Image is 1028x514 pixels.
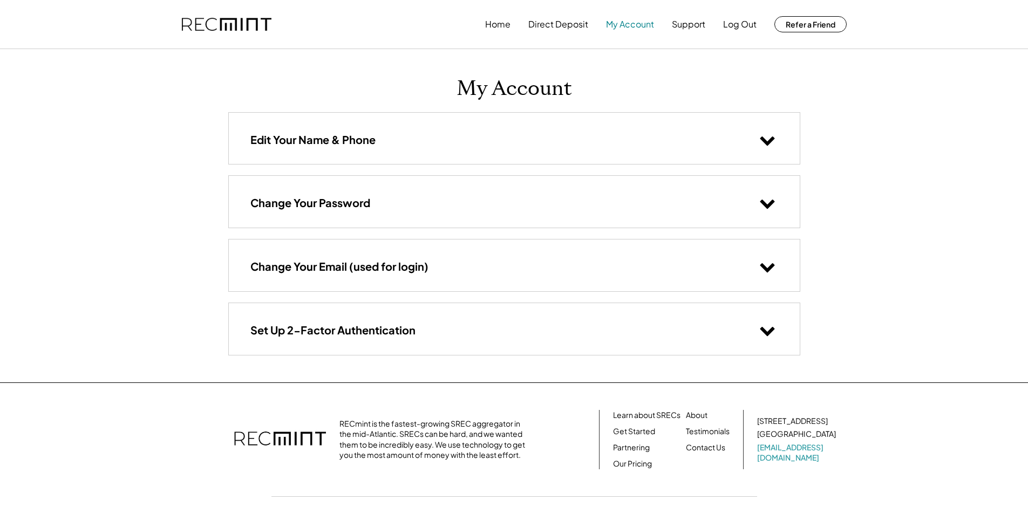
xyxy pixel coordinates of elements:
img: recmint-logotype%403x.png [234,421,326,458]
h3: Change Your Password [250,196,370,210]
button: My Account [606,13,654,35]
a: [EMAIL_ADDRESS][DOMAIN_NAME] [757,442,838,463]
h1: My Account [457,76,572,101]
div: RECmint is the fastest-growing SREC aggregator in the mid-Atlantic. SRECs can be hard, and we wan... [339,419,531,461]
button: Home [485,13,510,35]
img: recmint-logotype%403x.png [182,18,271,31]
a: Our Pricing [613,458,652,469]
h3: Change Your Email (used for login) [250,259,428,273]
a: Partnering [613,442,650,453]
a: Learn about SRECs [613,410,680,421]
div: [STREET_ADDRESS] [757,416,828,427]
button: Support [672,13,705,35]
a: Contact Us [686,442,725,453]
button: Log Out [723,13,757,35]
button: Refer a Friend [774,16,847,32]
h3: Set Up 2-Factor Authentication [250,323,416,337]
h3: Edit Your Name & Phone [250,133,376,147]
a: Get Started [613,426,655,437]
a: Testimonials [686,426,730,437]
a: About [686,410,707,421]
div: [GEOGRAPHIC_DATA] [757,429,836,440]
button: Direct Deposit [528,13,588,35]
